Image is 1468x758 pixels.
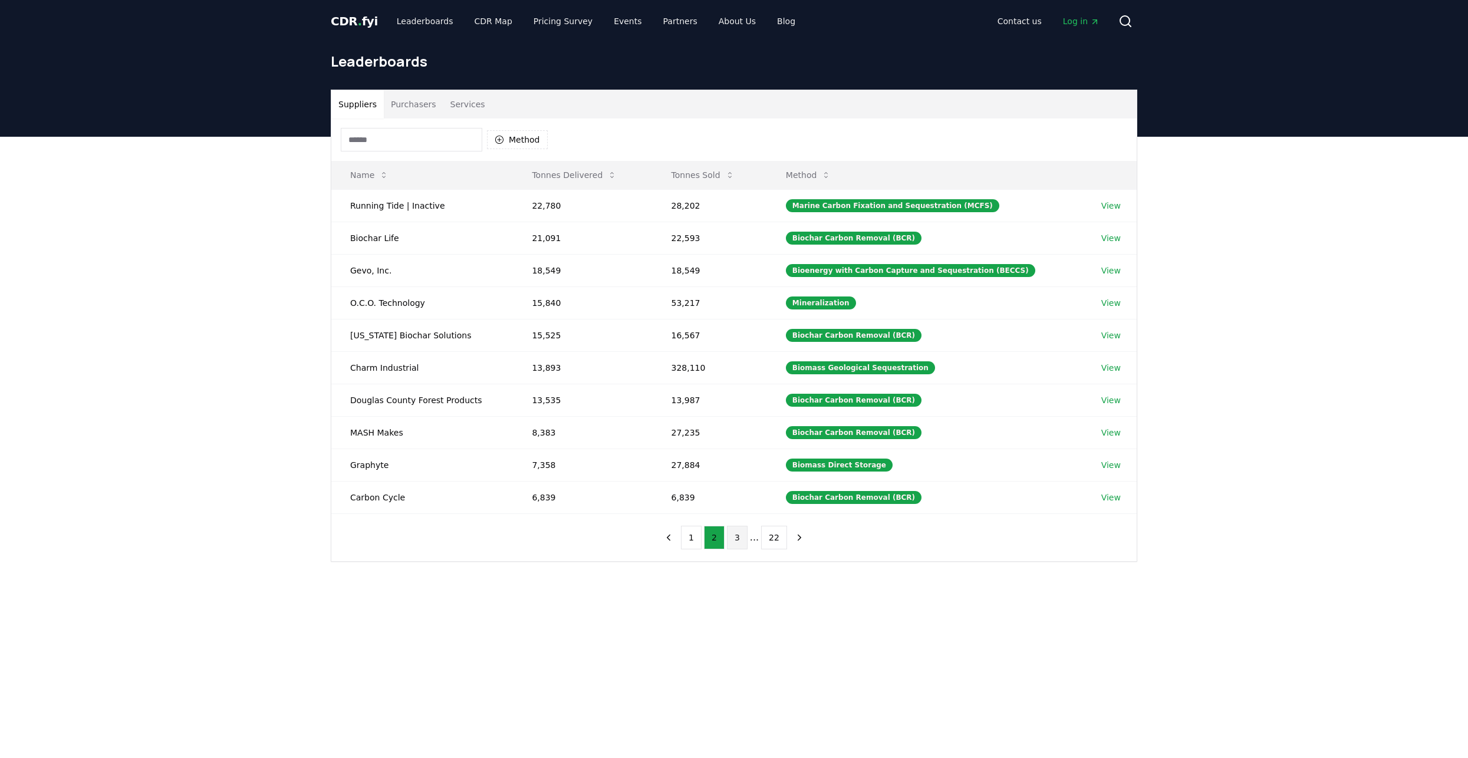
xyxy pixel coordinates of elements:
[704,526,725,549] button: 2
[786,426,921,439] div: Biochar Carbon Removal (BCR)
[776,163,841,187] button: Method
[768,11,805,32] a: Blog
[653,481,767,513] td: 6,839
[331,449,513,481] td: Graphyte
[1054,11,1109,32] a: Log in
[653,189,767,222] td: 28,202
[513,222,652,254] td: 21,091
[331,14,378,28] span: CDR fyi
[750,530,759,545] li: ...
[653,286,767,319] td: 53,217
[786,232,921,245] div: Biochar Carbon Removal (BCR)
[522,163,626,187] button: Tonnes Delivered
[387,11,805,32] nav: Main
[1101,394,1121,406] a: View
[653,416,767,449] td: 27,235
[789,526,809,549] button: next page
[786,264,1035,277] div: Bioenergy with Carbon Capture and Sequestration (BECCS)
[653,449,767,481] td: 27,884
[1101,492,1121,503] a: View
[1101,427,1121,439] a: View
[513,189,652,222] td: 22,780
[513,384,652,416] td: 13,535
[709,11,765,32] a: About Us
[1101,200,1121,212] a: View
[465,11,522,32] a: CDR Map
[331,52,1137,71] h1: Leaderboards
[513,481,652,513] td: 6,839
[513,416,652,449] td: 8,383
[1101,362,1121,374] a: View
[786,296,856,309] div: Mineralization
[487,130,548,149] button: Method
[988,11,1109,32] nav: Main
[1063,15,1100,27] span: Log in
[988,11,1051,32] a: Contact us
[331,254,513,286] td: Gevo, Inc.
[662,163,744,187] button: Tonnes Sold
[1101,232,1121,244] a: View
[654,11,707,32] a: Partners
[653,351,767,384] td: 328,110
[659,526,679,549] button: previous page
[331,13,378,29] a: CDR.fyi
[604,11,651,32] a: Events
[786,491,921,504] div: Biochar Carbon Removal (BCR)
[1101,265,1121,276] a: View
[1101,459,1121,471] a: View
[653,384,767,416] td: 13,987
[443,90,492,118] button: Services
[1101,297,1121,309] a: View
[513,319,652,351] td: 15,525
[513,286,652,319] td: 15,840
[653,222,767,254] td: 22,593
[358,14,362,28] span: .
[331,384,513,416] td: Douglas County Forest Products
[727,526,748,549] button: 3
[653,254,767,286] td: 18,549
[786,394,921,407] div: Biochar Carbon Removal (BCR)
[653,319,767,351] td: 16,567
[786,361,935,374] div: Biomass Geological Sequestration
[513,254,652,286] td: 18,549
[331,222,513,254] td: Biochar Life
[331,90,384,118] button: Suppliers
[331,286,513,319] td: O.C.O. Technology
[331,416,513,449] td: MASH Makes
[513,351,652,384] td: 13,893
[524,11,602,32] a: Pricing Survey
[786,329,921,342] div: Biochar Carbon Removal (BCR)
[384,90,443,118] button: Purchasers
[1101,329,1121,341] a: View
[331,189,513,222] td: Running Tide | Inactive
[786,199,999,212] div: Marine Carbon Fixation and Sequestration (MCFS)
[331,481,513,513] td: Carbon Cycle
[331,319,513,351] td: [US_STATE] Biochar Solutions
[786,459,893,472] div: Biomass Direct Storage
[761,526,787,549] button: 22
[513,449,652,481] td: 7,358
[341,163,398,187] button: Name
[387,11,463,32] a: Leaderboards
[331,351,513,384] td: Charm Industrial
[681,526,702,549] button: 1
